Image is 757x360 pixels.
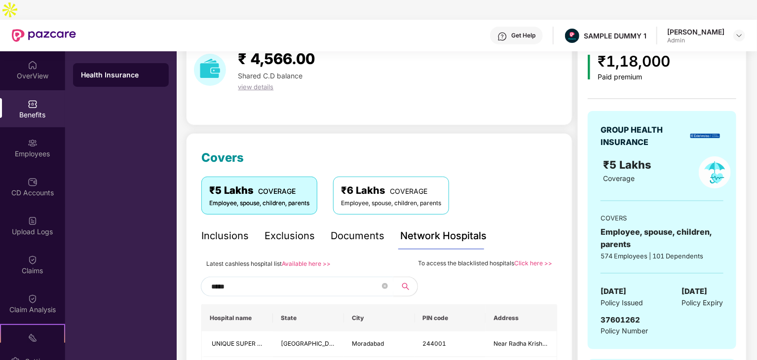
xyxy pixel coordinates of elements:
img: icon [588,55,590,79]
span: Policy Expiry [682,297,723,308]
th: PIN code [415,305,486,331]
img: svg+xml;base64,PHN2ZyBpZD0iQ2xhaW0iIHhtbG5zPSJodHRwOi8vd3d3LnczLm9yZy8yMDAwL3N2ZyIgd2lkdGg9IjIwIi... [28,255,38,265]
img: Pazcare_Alternative_logo-01-01.png [565,29,579,43]
span: Shared C.D balance [238,72,303,80]
img: svg+xml;base64,PHN2ZyB4bWxucz0iaHR0cDovL3d3dy53My5vcmcvMjAwMC9zdmciIHdpZHRoPSIyMSIgaGVpZ2h0PSIyMC... [28,333,38,343]
div: Admin [667,36,724,44]
div: Exclusions [265,228,315,244]
span: Moradabad [352,340,384,347]
div: GROUP HEALTH INSURANCE [601,124,687,148]
div: COVERS [601,213,723,223]
img: svg+xml;base64,PHN2ZyBpZD0iSGVscC0zMngzMiIgeG1sbnM9Imh0dHA6Ly93d3cudzMub3JnLzIwMDAvc3ZnIiB3aWR0aD... [497,32,507,41]
span: [GEOGRAPHIC_DATA] [281,340,342,347]
div: Documents [331,228,384,244]
img: svg+xml;base64,PHN2ZyBpZD0iVXBsb2FkX0xvZ3MiIGRhdGEtbmFtZT0iVXBsb2FkIExvZ3MiIHhtbG5zPSJodHRwOi8vd3... [28,216,38,226]
span: Coverage [604,174,635,182]
img: insurerLogo [690,134,720,138]
div: Paid premium [598,73,671,81]
div: Employee, spouse, children, parents [209,199,309,208]
span: COVERAGE [258,187,296,195]
th: State [273,305,344,331]
span: Near Radha Krishna Mandir, Opp. Marurti Suzuki Showroom, [GEOGRAPHIC_DATA] [493,340,726,347]
div: Network Hospitals [400,228,487,244]
span: Covers [201,150,244,165]
button: search [393,277,418,296]
span: 37601262 [601,315,640,324]
td: Near Radha Krishna Mandir, Opp. Marurti Suzuki Showroom, Delhi Road [486,331,557,357]
img: download [194,54,226,86]
div: Inclusions [201,228,249,244]
img: svg+xml;base64,PHN2ZyBpZD0iQ2xhaW0iIHhtbG5zPSJodHRwOi8vd3d3LnczLm9yZy8yMDAwL3N2ZyIgd2lkdGg9IjIwIi... [28,294,38,304]
span: search [393,283,417,290]
div: ₹5 Lakhs [209,183,309,198]
td: Moradabad [344,331,415,357]
div: Health Insurance [81,70,161,80]
a: Click here >> [514,259,552,267]
span: Latest cashless hospital list [206,260,282,267]
td: Uttar Pradesh [273,331,344,357]
img: svg+xml;base64,PHN2ZyBpZD0iRHJvcGRvd24tMzJ4MzIiIHhtbG5zPSJodHRwOi8vd3d3LnczLm9yZy8yMDAwL3N2ZyIgd2... [735,32,743,39]
span: Address [493,314,549,322]
img: New Pazcare Logo [12,29,76,42]
span: ₹5 Lakhs [604,158,655,171]
span: close-circle [382,283,388,289]
span: close-circle [382,282,388,291]
div: Employee, spouse, children, parents [601,226,723,251]
div: [PERSON_NAME] [667,27,724,36]
span: [DATE] [601,286,626,297]
td: UNIQUE SUPER SPECIALITY HOSPITAL [202,331,273,357]
a: Available here >> [282,260,331,267]
img: svg+xml;base64,PHN2ZyBpZD0iRW1wbG95ZWVzIiB4bWxucz0iaHR0cDovL3d3dy53My5vcmcvMjAwMC9zdmciIHdpZHRoPS... [28,138,38,148]
div: Get Help [511,32,535,39]
span: COVERAGE [390,187,427,195]
span: Policy Issued [601,297,643,308]
div: ₹6 Lakhs [341,183,441,198]
th: City [344,305,415,331]
th: Hospital name [202,305,273,331]
span: view details [238,83,273,91]
span: ₹ 4,566.00 [238,50,315,68]
span: Policy Number [601,326,648,335]
img: policyIcon [699,156,731,188]
div: SAMPLE DUMMY 1 [584,31,646,40]
img: svg+xml;base64,PHN2ZyBpZD0iQ0RfQWNjb3VudHMiIGRhdGEtbmFtZT0iQ0QgQWNjb3VudHMiIHhtbG5zPSJodHRwOi8vd3... [28,177,38,187]
th: Address [486,305,557,331]
img: svg+xml;base64,PHN2ZyBpZD0iQmVuZWZpdHMiIHhtbG5zPSJodHRwOi8vd3d3LnczLm9yZy8yMDAwL3N2ZyIgd2lkdGg9Ij... [28,99,38,109]
img: svg+xml;base64,PHN2ZyBpZD0iSG9tZSIgeG1sbnM9Imh0dHA6Ly93d3cudzMub3JnLzIwMDAvc3ZnIiB3aWR0aD0iMjAiIG... [28,60,38,70]
span: [DATE] [682,286,708,297]
div: Employee, spouse, children, parents [341,199,441,208]
div: ₹1,18,000 [598,50,671,73]
span: To access the blacklisted hospitals [418,259,514,267]
div: 574 Employees | 101 Dependents [601,251,723,261]
span: 244001 [423,340,447,347]
span: Hospital name [210,314,265,322]
span: UNIQUE SUPER SPECIALITY HOSPITAL [212,340,322,347]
